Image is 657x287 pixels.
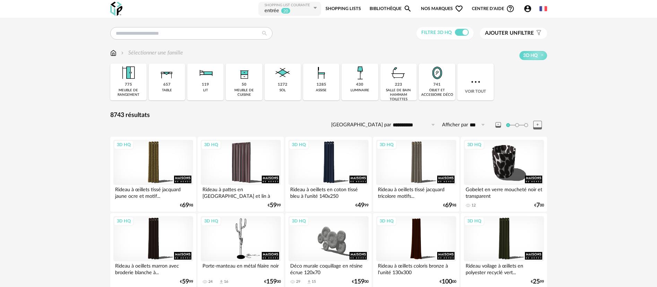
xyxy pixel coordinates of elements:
sup: 20 [281,8,291,14]
div: 3D HQ [114,140,134,149]
span: Account Circle icon [524,5,532,13]
div: 8743 résultats [110,111,547,119]
div: entrée [265,8,279,15]
div: assise [316,88,327,93]
div: 1272 [278,82,287,87]
div: € 99 [355,203,369,208]
div: € 98 [443,203,456,208]
div: Porte-manteau en métal filaire noir [201,261,280,275]
span: Magnify icon [404,5,412,13]
a: Shopping Lists [326,1,361,17]
img: fr [539,5,547,12]
div: Rideau voilage à œillets en polyester recyclé vert... [464,261,544,275]
img: svg+xml;base64,PHN2ZyB3aWR0aD0iMTYiIGhlaWdodD0iMTYiIHZpZXdCb3g9IjAgMCAxNiAxNiIgZmlsbD0ibm9uZSIgeG... [120,49,125,57]
img: Assise.png [312,64,331,82]
img: Rangement.png [235,64,253,82]
div: Rideau à œillets tissé jacquard jaune ocre et motif... [113,185,193,199]
div: 3D HQ [377,217,397,226]
span: filtre [485,30,534,37]
a: 3D HQ Rideau à œillets tissé jacquard jaune ocre et motif... €6998 [110,137,196,212]
div: € 00 [440,279,456,284]
a: 3D HQ Rideau à oeillets tissé jacquard tricolore motifs... €6998 [373,137,459,212]
div: 657 [163,82,171,87]
div: 223 [395,82,402,87]
div: 741 [433,82,441,87]
label: [GEOGRAPHIC_DATA] par [331,122,391,128]
div: 3D HQ [377,140,397,149]
div: Rideau à oeillets tissé jacquard tricolore motifs... [376,185,456,199]
img: Miroir.png [428,64,447,82]
div: salle de bain hammam toilettes [382,88,415,102]
div: 16 [224,279,228,284]
div: objet et accessoire déco [421,88,453,97]
div: 119 [202,82,209,87]
span: 49 [357,203,364,208]
span: 159 [266,279,277,284]
div: Gobelet en verre moucheté noir et transparent [464,185,544,199]
div: Rideau à œillets coloris bronze à l'unité 130x300 [376,261,456,275]
div: lit [203,88,208,93]
div: € 99 [531,279,544,284]
div: 24 [208,279,213,284]
img: more.7b13dc1.svg [469,76,482,88]
div: sol [279,88,286,93]
span: 159 [354,279,364,284]
div: Voir tout [457,64,494,100]
div: € 00 [534,203,544,208]
div: 15 [312,279,316,284]
a: 3D HQ Rideau à pattes en [GEOGRAPHIC_DATA] et lin à rayures [GEOGRAPHIC_DATA]... €5999 [198,137,284,212]
div: 3D HQ [201,217,221,226]
img: Literie.png [196,64,215,82]
div: 12 [472,203,476,208]
div: 29 [296,279,300,284]
div: € 00 [264,279,281,284]
div: Rideau à pattes en [GEOGRAPHIC_DATA] et lin à rayures [GEOGRAPHIC_DATA]... [201,185,280,199]
img: Salle%20de%20bain.png [389,64,408,82]
div: Déco murale coquillage en résine écrue 120x70 [288,261,368,275]
div: 430 [356,82,363,87]
span: 59 [182,279,189,284]
span: Centre d'aideHelp Circle Outline icon [472,5,515,13]
span: Help Circle Outline icon [506,5,515,13]
a: 3D HQ Rideau à oeillets en coton tissé bleu à l'unité 140x250 €4999 [285,137,371,212]
img: Meuble%20de%20rangement.png [119,64,138,82]
span: Account Circle icon [524,5,535,13]
label: Afficher par [442,122,468,128]
div: 775 [125,82,132,87]
div: 3D HQ [114,217,134,226]
div: € 98 [180,203,193,208]
div: luminaire [351,88,369,93]
span: 3D HQ [523,52,538,59]
div: 3D HQ [464,217,484,226]
span: 69 [445,203,452,208]
div: 3D HQ [289,140,309,149]
span: Filter icon [534,30,542,37]
div: table [162,88,172,93]
div: Shopping List courante [265,3,312,8]
button: Ajouter unfiltre Filter icon [480,28,547,39]
span: 69 [182,203,189,208]
div: € 99 [268,203,281,208]
div: meuble de rangement [112,88,145,97]
a: 3D HQ Gobelet en verre moucheté noir et transparent 12 €700 [461,137,547,212]
div: € 00 [352,279,369,284]
span: 7 [536,203,540,208]
div: Rideau à oeillets en coton tissé bleu à l'unité 140x250 [288,185,368,199]
span: 100 [442,279,452,284]
div: 3D HQ [201,140,221,149]
div: 50 [242,82,247,87]
img: svg+xml;base64,PHN2ZyB3aWR0aD0iMTYiIGhlaWdodD0iMTciIHZpZXdCb3g9IjAgMCAxNiAxNyIgZmlsbD0ibm9uZSIgeG... [110,49,116,57]
span: Filtre 3D HQ [421,30,452,35]
span: Heart Outline icon [455,5,463,13]
span: Nos marques [421,1,463,17]
a: BibliothèqueMagnify icon [370,1,412,17]
div: Rideau à oeillets marron avec broderie blanche à... [113,261,193,275]
span: Download icon [219,279,224,285]
div: 3D HQ [464,140,484,149]
span: Ajouter un [485,31,518,36]
div: 1285 [317,82,326,87]
div: meuble de cuisine [228,88,260,97]
img: Sol.png [273,64,292,82]
img: OXP [110,2,122,16]
div: 3D HQ [289,217,309,226]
